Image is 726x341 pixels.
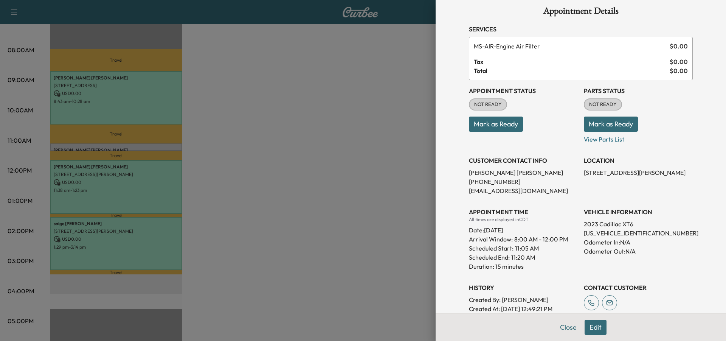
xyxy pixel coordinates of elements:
button: Edit [585,320,607,335]
span: Total [474,66,670,75]
span: NOT READY [470,101,506,108]
span: $ 0.00 [670,57,688,66]
button: Mark as Ready [469,117,523,132]
span: NOT READY [585,101,621,108]
p: [PERSON_NAME] [PERSON_NAME] [469,168,578,177]
p: 11:20 AM [511,253,535,262]
p: Created By : [PERSON_NAME] [469,295,578,304]
p: Created At : [DATE] 12:49:21 PM [469,304,578,313]
span: 8:00 AM - 12:00 PM [514,235,568,244]
h3: History [469,283,578,292]
button: Mark as Ready [584,117,638,132]
p: View Parts List [584,132,693,144]
h3: CUSTOMER CONTACT INFO [469,156,578,165]
span: $ 0.00 [670,66,688,75]
span: $ 0.00 [670,42,688,51]
span: Engine Air Filter [474,42,667,51]
span: Tax [474,57,670,66]
h3: Services [469,25,693,34]
p: Scheduled End: [469,253,510,262]
h3: Parts Status [584,86,693,95]
button: Close [555,320,582,335]
p: [EMAIL_ADDRESS][DOMAIN_NAME] [469,186,578,195]
h3: APPOINTMENT TIME [469,207,578,216]
h1: Appointment Details [469,6,693,19]
p: Duration: 15 minutes [469,262,578,271]
h3: LOCATION [584,156,693,165]
p: Scheduled Start: [469,244,513,253]
p: [US_VEHICLE_IDENTIFICATION_NUMBER] [584,229,693,238]
p: 11:05 AM [515,244,539,253]
p: [STREET_ADDRESS][PERSON_NAME] [584,168,693,177]
h3: VEHICLE INFORMATION [584,207,693,216]
p: 2023 Cadillac XT6 [584,220,693,229]
h3: Appointment Status [469,86,578,95]
p: [PHONE_NUMBER] [469,177,578,186]
p: Odometer In: N/A [584,238,693,247]
p: Arrival Window: [469,235,578,244]
p: Odometer Out: N/A [584,247,693,256]
h3: CONTACT CUSTOMER [584,283,693,292]
div: All times are displayed in CDT [469,216,578,223]
div: Date: [DATE] [469,223,578,235]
